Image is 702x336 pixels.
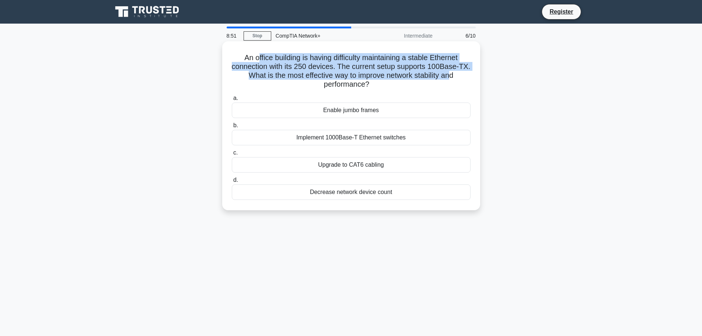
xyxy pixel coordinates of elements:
[437,28,480,43] div: 6/10
[232,103,471,118] div: Enable jumbo frames
[545,7,577,16] a: Register
[232,130,471,145] div: Implement 1000Base-T Ethernet switches
[233,95,238,101] span: a.
[244,31,271,41] a: Stop
[232,157,471,173] div: Upgrade to CAT6 cabling
[233,122,238,128] span: b.
[373,28,437,43] div: Intermediate
[233,177,238,183] span: d.
[271,28,373,43] div: CompTIA Network+
[231,53,471,89] h5: An office building is having difficulty maintaining a stable Ethernet connection with its 250 dev...
[222,28,244,43] div: 8:51
[233,149,238,156] span: c.
[232,184,471,200] div: Decrease network device count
